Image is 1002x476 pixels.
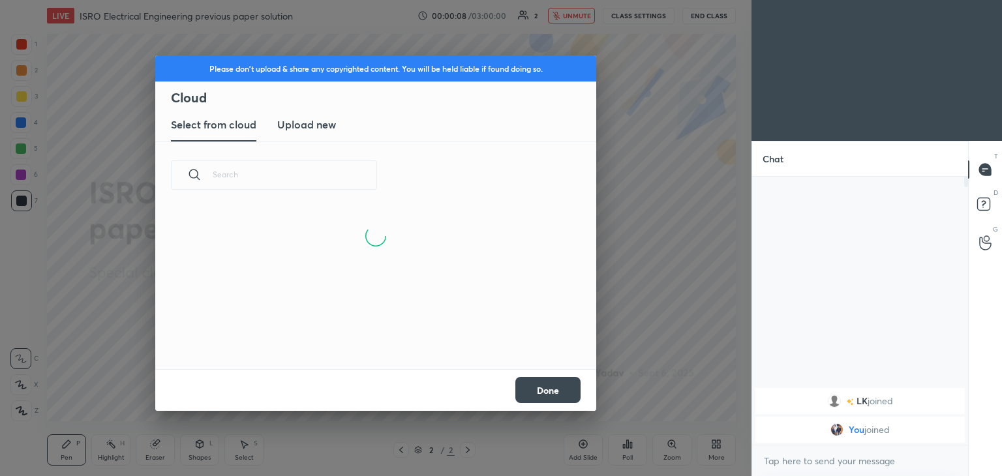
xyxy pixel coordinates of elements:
[277,117,336,132] h3: Upload new
[155,55,596,82] div: Please don't upload & share any copyrighted content. You will be held liable if found doing so.
[515,377,581,403] button: Done
[752,141,794,176] p: Chat
[993,224,998,234] p: G
[994,151,998,161] p: T
[849,424,864,435] span: You
[213,147,377,202] input: Search
[171,117,256,132] h3: Select from cloud
[830,423,843,436] img: fecdb386181f4cf2bff1f15027e2290c.jpg
[846,398,854,406] img: no-rating-badge.077c3623.svg
[864,424,890,435] span: joined
[752,385,968,445] div: grid
[171,89,596,106] h2: Cloud
[994,188,998,198] p: D
[828,394,841,408] img: default.png
[857,396,868,406] span: LK
[868,396,893,406] span: joined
